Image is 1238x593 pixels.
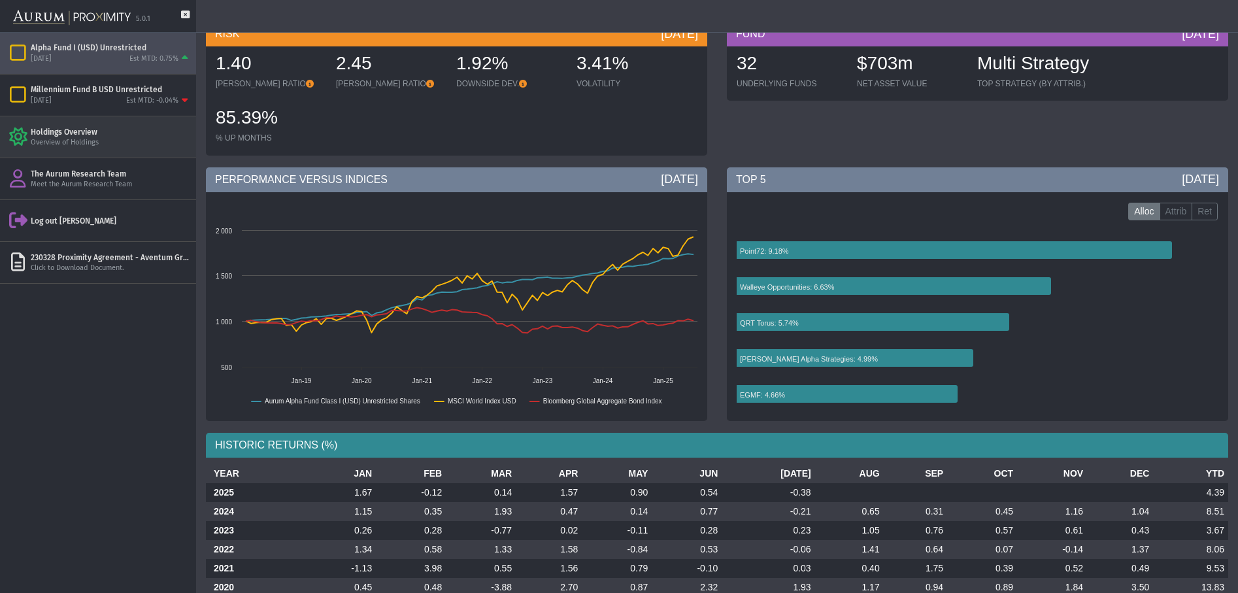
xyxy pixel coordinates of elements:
[206,502,306,521] th: 2024
[1160,203,1193,221] label: Attrib
[31,180,191,190] div: Meet the Aurum Research Team
[31,127,191,137] div: Holdings Overview
[582,559,652,578] td: 0.79
[593,377,613,384] text: Jan-24
[516,521,582,540] td: 0.02
[31,169,191,179] div: The Aurum Research Team
[1153,521,1228,540] td: 3.67
[446,540,516,559] td: 1.33
[722,483,814,502] td: -0.38
[977,51,1089,78] div: Multi Strategy
[1017,502,1087,521] td: 1.16
[306,559,376,578] td: -1.13
[446,521,516,540] td: -0.77
[661,171,698,187] div: [DATE]
[1017,559,1087,578] td: 0.52
[740,355,878,363] text: [PERSON_NAME] Alpha Strategies: 4.99%
[1087,502,1153,521] td: 1.04
[376,483,446,502] td: -0.12
[727,22,1228,46] div: FUND
[1087,540,1153,559] td: 1.37
[206,540,306,559] th: 2022
[376,521,446,540] td: 0.28
[1017,540,1087,559] td: -0.14
[652,521,722,540] td: 0.28
[947,464,1017,483] th: OCT
[206,483,306,502] th: 2025
[216,105,323,133] div: 85.39%
[456,51,563,78] div: 1.92%
[306,483,376,502] td: 1.67
[516,540,582,559] td: 1.58
[722,521,814,540] td: 0.23
[533,377,553,384] text: Jan-23
[216,78,323,89] div: [PERSON_NAME] RATIO
[884,521,947,540] td: 0.76
[306,521,376,540] td: 0.26
[737,78,844,89] div: UNDERLYING FUNDS
[516,464,582,483] th: APR
[265,398,420,405] text: Aurum Alpha Fund Class I (USD) Unrestricted Shares
[412,377,432,384] text: Jan-21
[448,398,516,405] text: MSCI World Index USD
[206,464,306,483] th: YEAR
[947,559,1017,578] td: 0.39
[947,502,1017,521] td: 0.45
[582,464,652,483] th: MAY
[206,521,306,540] th: 2023
[884,559,947,578] td: 1.75
[652,483,722,502] td: 0.54
[577,51,684,78] div: 3.41%
[582,521,652,540] td: -0.11
[815,540,884,559] td: 1.41
[1153,483,1228,502] td: 4.39
[31,54,52,64] div: [DATE]
[740,391,785,399] text: EGMF: 4.66%
[1182,26,1219,42] div: [DATE]
[1087,559,1153,578] td: 0.49
[221,364,232,371] text: 500
[1192,203,1218,221] label: Ret
[216,133,323,143] div: % UP MONTHS
[306,464,376,483] th: JAN
[446,464,516,483] th: MAR
[31,138,191,148] div: Overview of Holdings
[31,252,191,263] div: 230328 Proximity Agreement - Aventum Group Limited (Signed).pdf
[516,483,582,502] td: 1.57
[740,247,789,255] text: Point72: 9.18%
[722,540,814,559] td: -0.06
[722,502,814,521] td: -0.21
[136,14,150,24] div: 5.0.1
[31,96,52,106] div: [DATE]
[857,51,964,78] div: $703m
[653,377,673,384] text: Jan-25
[31,263,191,273] div: Click to Download Document.
[376,540,446,559] td: 0.58
[1153,464,1228,483] th: YTD
[722,464,814,483] th: [DATE]
[815,464,884,483] th: AUG
[815,521,884,540] td: 1.05
[857,78,964,89] div: NET ASSET VALUE
[582,483,652,502] td: 0.90
[129,54,178,64] div: Est MTD: 0.75%
[216,228,232,235] text: 2 000
[977,78,1089,89] div: TOP STRATEGY (BY ATTRIB.)
[516,502,582,521] td: 0.47
[206,167,707,192] div: PERFORMANCE VERSUS INDICES
[652,540,722,559] td: 0.53
[306,540,376,559] td: 1.34
[336,51,443,78] div: 2.45
[661,26,698,42] div: [DATE]
[737,51,844,78] div: 32
[1017,464,1087,483] th: NOV
[446,559,516,578] td: 0.55
[1017,521,1087,540] td: 0.61
[376,464,446,483] th: FEB
[292,377,312,384] text: Jan-19
[652,502,722,521] td: 0.77
[1153,502,1228,521] td: 8.51
[206,22,707,46] div: RISK
[1153,540,1228,559] td: 8.06
[446,483,516,502] td: 0.14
